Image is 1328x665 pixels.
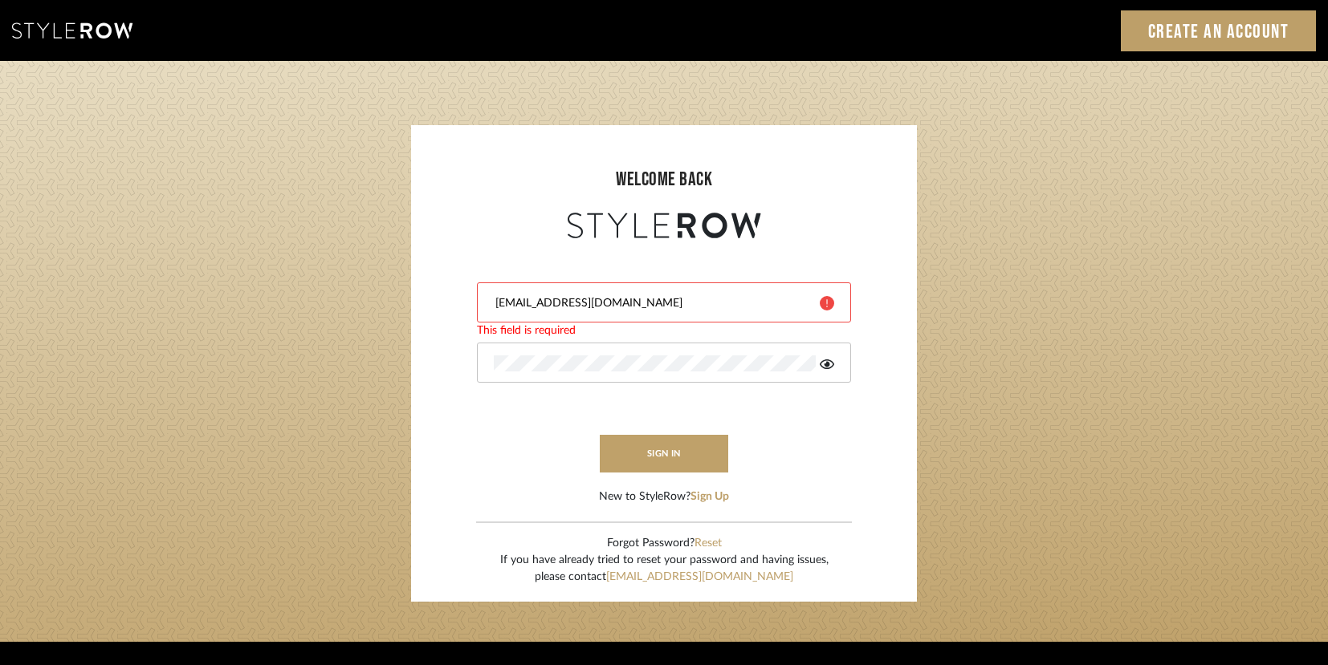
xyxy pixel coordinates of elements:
div: If you have already tried to reset your password and having issues, please contact [500,552,829,586]
button: Sign Up [690,489,729,505]
button: Reset [695,535,722,552]
div: Forgot Password? [500,535,829,552]
div: New to StyleRow? [599,489,729,505]
div: This field is required [477,322,851,339]
a: [EMAIL_ADDRESS][DOMAIN_NAME] [606,571,793,582]
button: sign in [600,435,728,472]
div: welcome back [427,165,901,194]
input: Email Address [494,295,808,311]
a: Create an Account [1121,10,1317,51]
